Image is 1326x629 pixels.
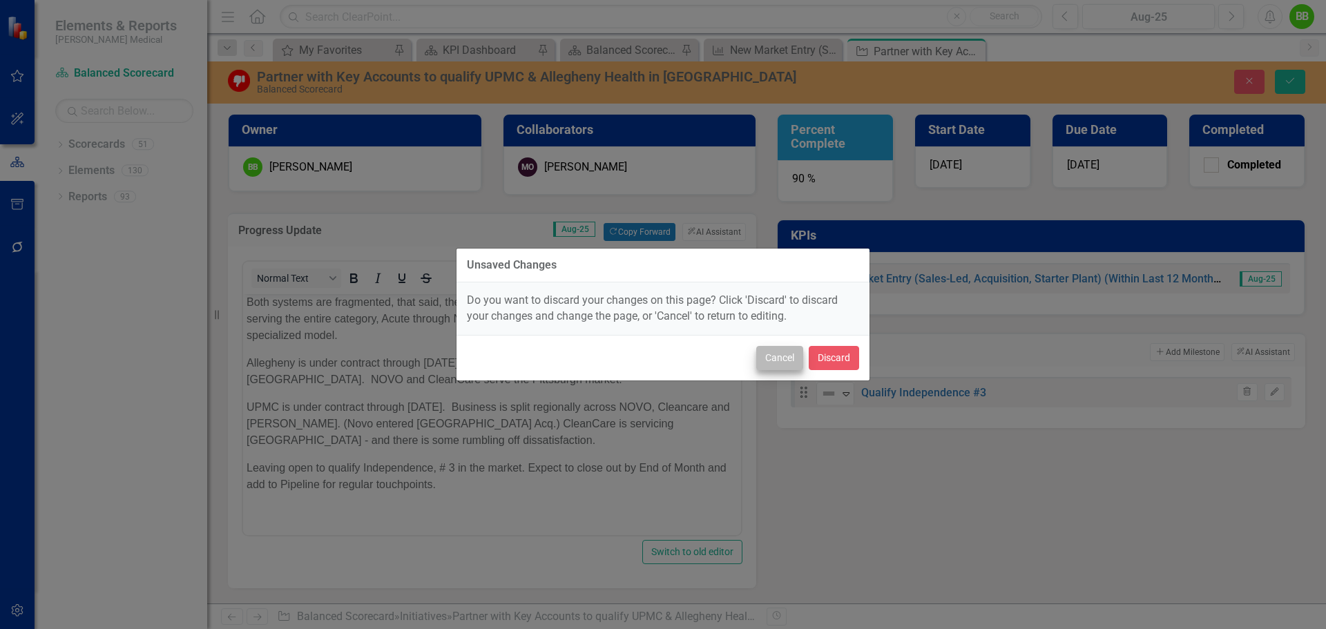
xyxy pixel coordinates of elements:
[3,105,494,155] p: UPMC is under contract through [DATE]. Business is split regionally across NOVO, Cleancare and [P...
[3,61,494,94] p: Allegheny is under contract through [DATE]. Image First recently won the contract from Erie, [GEO...
[809,346,859,370] button: Discard
[467,259,557,271] div: Unsaved Changes
[3,166,494,199] p: Leaving open to qualify Independence, # 3 in the market. Expect to close out by End of Month and ...
[756,346,803,370] button: Cancel
[457,282,869,335] div: Do you want to discard your changes on this page? Click 'Discard' to discard your changes and cha...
